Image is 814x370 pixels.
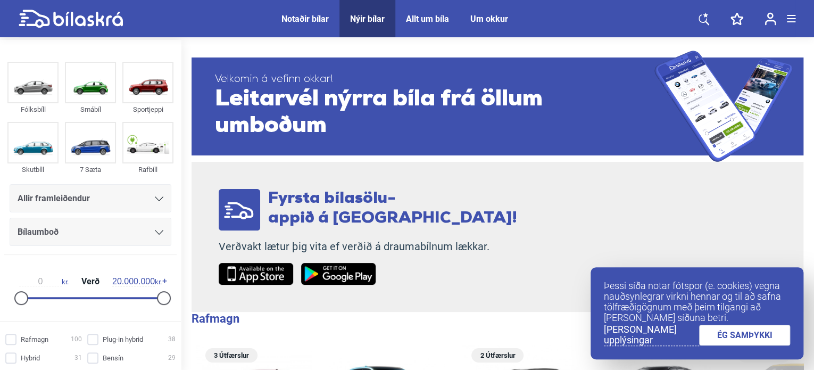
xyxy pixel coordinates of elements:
div: 7 Sæta [65,163,116,176]
a: Allt um bíla [406,14,449,24]
div: Rafbíll [122,163,173,176]
span: Verð [79,277,102,286]
span: Rafmagn [21,334,48,345]
span: 2 Útfærslur [477,348,518,363]
span: 31 [74,352,82,364]
span: Hybrid [21,352,40,364]
div: Smábíl [65,103,116,116]
a: Velkomin á vefinn okkar!Leitarvél nýrra bíla frá öllum umboðum [192,51,803,162]
span: kr. [19,277,69,286]
span: Bensín [103,352,123,364]
span: 29 [168,352,176,364]
div: Sportjeppi [122,103,173,116]
a: [PERSON_NAME] upplýsingar [604,324,699,346]
span: Leitarvél nýrra bíla frá öllum umboðum [215,86,654,139]
span: Plug-in hybrid [103,334,143,345]
div: Skutbíll [7,163,59,176]
a: Nýir bílar [350,14,385,24]
a: ÉG SAMÞYKKI [699,325,791,346]
p: Þessi síða notar fótspor (e. cookies) vegna nauðsynlegrar virkni hennar og til að safna tölfræðig... [604,281,790,323]
span: 38 [168,334,176,345]
img: user-login.svg [765,12,776,26]
a: Um okkur [470,14,508,24]
span: 100 [71,334,82,345]
span: Allir framleiðendur [18,191,90,206]
span: Fyrsta bílasölu- appið á [GEOGRAPHIC_DATA]! [268,191,517,227]
a: Notaðir bílar [281,14,329,24]
span: Bílaumboð [18,225,59,240]
span: kr. [112,277,162,286]
b: Rafmagn [192,312,239,325]
span: 3 Útfærslur [211,348,252,363]
span: Velkomin á vefinn okkar! [215,73,654,86]
p: Verðvakt lætur þig vita ef verðið á draumabílnum lækkar. [219,240,517,253]
div: Fólksbíll [7,103,59,116]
